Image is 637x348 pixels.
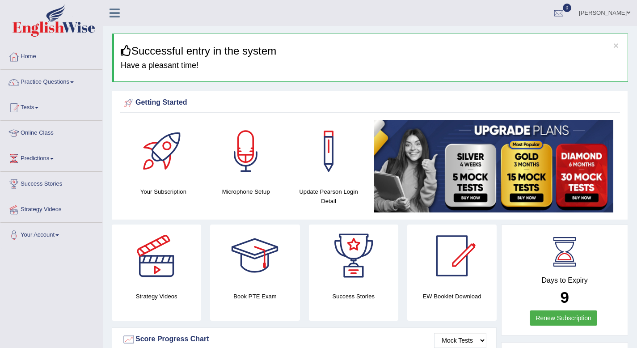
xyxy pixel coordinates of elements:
[112,292,201,301] h4: Strategy Videos
[0,95,102,118] a: Tests
[121,45,621,57] h3: Successful entry in the system
[0,223,102,245] a: Your Account
[292,187,366,206] h4: Update Pearson Login Detail
[122,333,486,346] div: Score Progress Chart
[127,187,200,196] h4: Your Subscription
[210,292,300,301] h4: Book PTE Exam
[563,4,572,12] span: 0
[122,96,618,110] div: Getting Started
[560,289,569,306] b: 9
[209,187,283,196] h4: Microphone Setup
[530,310,597,326] a: Renew Subscription
[407,292,497,301] h4: EW Booklet Download
[0,44,102,67] a: Home
[309,292,398,301] h4: Success Stories
[613,41,619,50] button: ×
[0,70,102,92] a: Practice Questions
[0,172,102,194] a: Success Stories
[374,120,613,212] img: small5.jpg
[0,197,102,220] a: Strategy Videos
[121,61,621,70] h4: Have a pleasant time!
[0,146,102,169] a: Predictions
[511,276,618,284] h4: Days to Expiry
[0,121,102,143] a: Online Class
